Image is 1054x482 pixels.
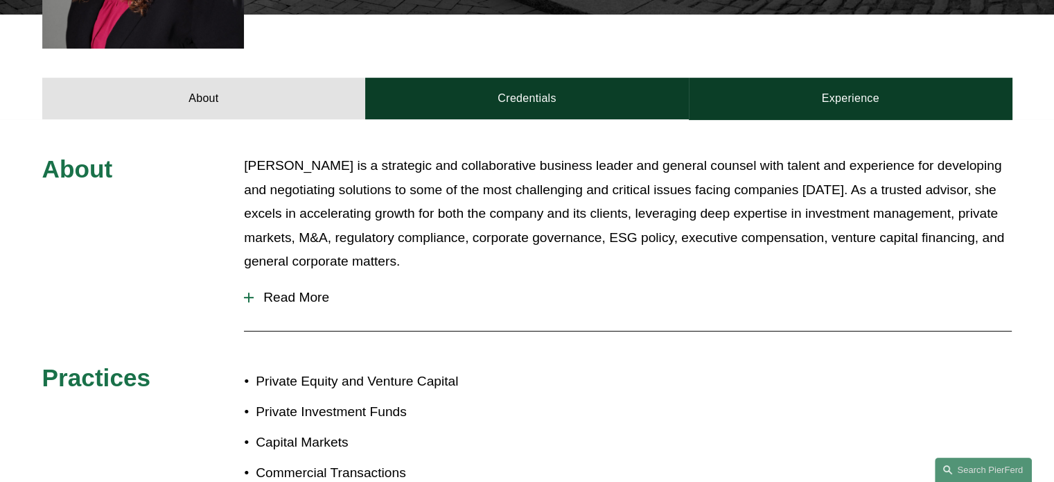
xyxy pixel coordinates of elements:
a: Search this site [935,458,1032,482]
a: Credentials [365,78,689,119]
button: Read More [244,279,1012,316]
span: Practices [42,364,151,391]
span: Read More [254,290,1012,305]
a: Experience [689,78,1012,119]
p: Private Equity and Venture Capital [256,370,527,394]
p: [PERSON_NAME] is a strategic and collaborative business leader and general counsel with talent an... [244,154,1012,274]
p: Capital Markets [256,431,527,455]
span: About [42,155,113,182]
a: About [42,78,366,119]
p: Private Investment Funds [256,400,527,424]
